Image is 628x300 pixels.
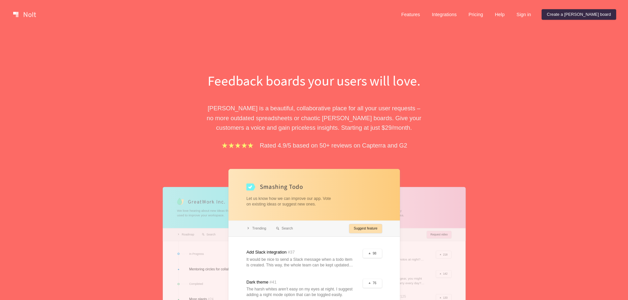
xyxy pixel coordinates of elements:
[463,9,488,20] a: Pricing
[396,9,425,20] a: Features
[511,9,536,20] a: Sign in
[200,71,428,90] h1: Feedback boards your users will love.
[427,9,462,20] a: Integrations
[221,142,254,149] img: stars.b067e34983.png
[490,9,510,20] a: Help
[260,141,407,150] p: Rated 4.9/5 based on 50+ reviews on Capterra and G2
[200,103,428,132] p: [PERSON_NAME] is a beautiful, collaborative place for all your user requests – no more outdated s...
[542,9,616,20] a: Create a [PERSON_NAME] board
